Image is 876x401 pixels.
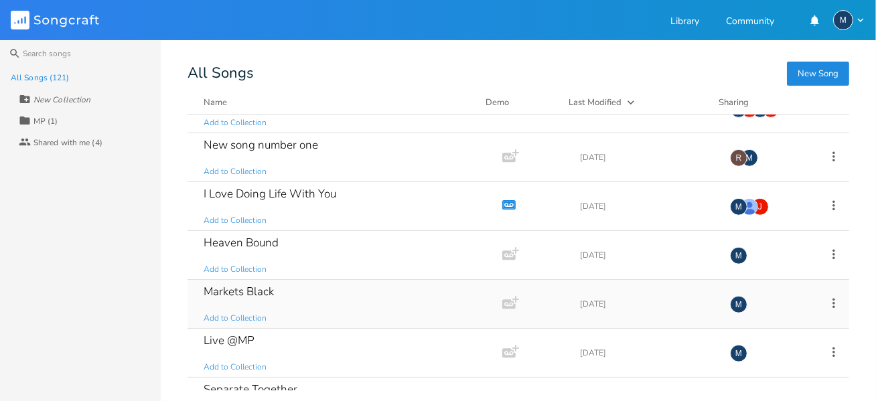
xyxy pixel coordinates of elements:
[204,286,274,297] div: Markets Black
[741,149,758,167] div: Marketa
[730,247,747,264] div: Marketa
[204,264,267,275] span: Add to Collection
[569,96,703,109] button: Last Modified
[204,313,267,324] span: Add to Collection
[33,96,90,104] div: New Collection
[833,10,865,30] button: M
[726,17,774,28] a: Community
[204,139,318,151] div: New song number one
[580,251,714,259] div: [DATE]
[204,188,336,199] div: I Love Doing Life With You
[33,139,102,147] div: Shared with me (4)
[580,153,714,161] div: [DATE]
[204,117,267,129] span: Add to Collection
[204,335,254,346] div: Live @MP
[730,198,747,216] div: Marketa
[730,149,747,167] div: rawebb
[486,96,553,109] div: Demo
[188,67,849,80] div: All Songs
[730,296,747,313] div: Marketa
[204,384,297,395] div: Separate Together
[204,96,227,108] div: Name
[204,215,267,226] span: Add to Collection
[580,300,714,308] div: [DATE]
[204,96,469,109] button: Name
[204,166,267,177] span: Add to Collection
[11,74,70,82] div: All Songs (121)
[204,237,279,248] div: Heaven Bound
[719,96,799,109] div: Sharing
[670,17,699,28] a: Library
[787,62,849,86] button: New Song
[33,117,58,125] div: MP (1)
[204,362,267,373] span: Add to Collection
[730,345,747,362] div: Marketa
[751,198,769,216] div: johnnymattmusic
[741,198,758,216] img: Johnny Matt
[580,349,714,357] div: [DATE]
[833,10,853,30] div: Marketa
[580,202,714,210] div: [DATE]
[569,96,622,108] div: Last Modified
